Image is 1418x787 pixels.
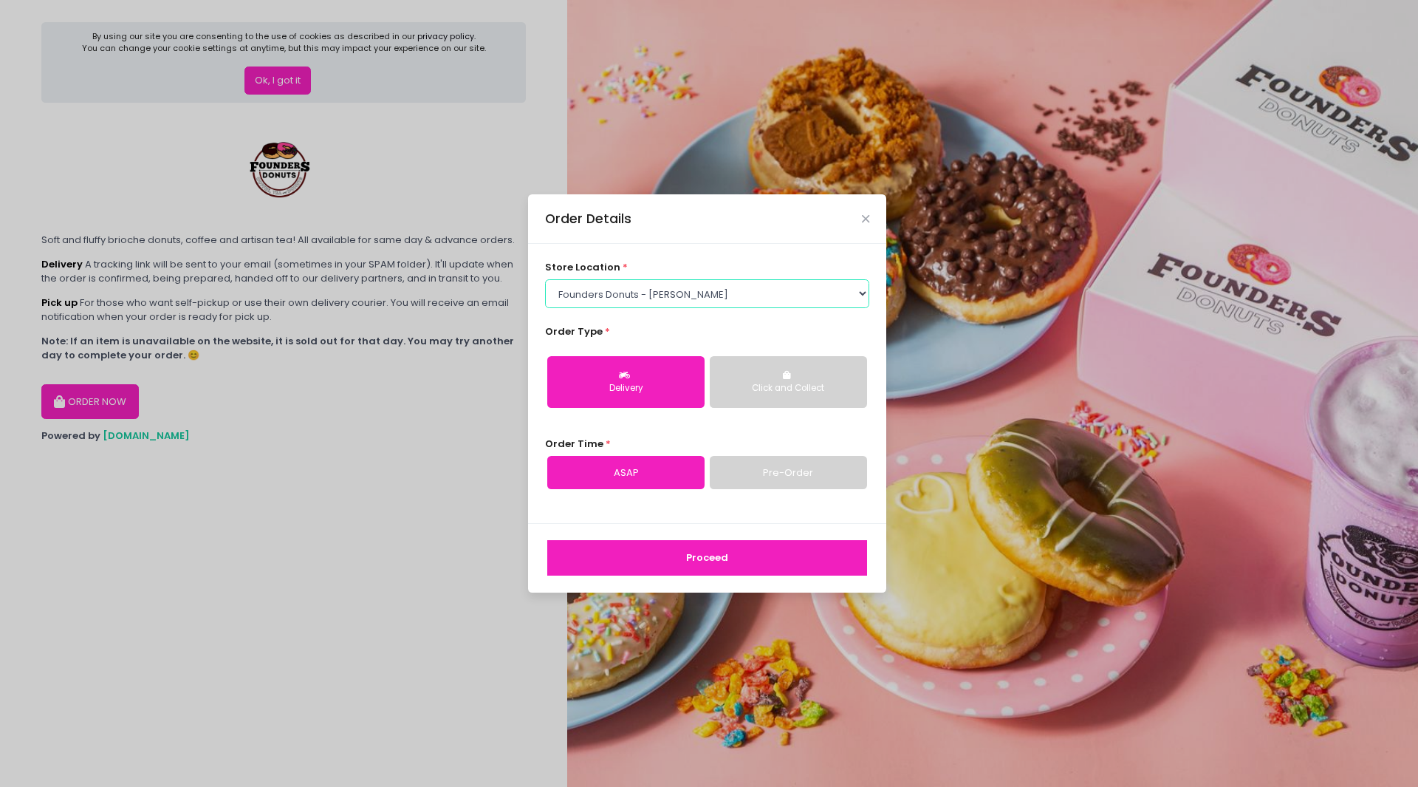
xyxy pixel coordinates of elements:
[547,456,705,490] a: ASAP
[547,356,705,408] button: Delivery
[720,382,857,395] div: Click and Collect
[710,356,867,408] button: Click and Collect
[862,215,869,222] button: Close
[710,456,867,490] a: Pre-Order
[558,382,694,395] div: Delivery
[547,540,867,576] button: Proceed
[545,209,631,228] div: Order Details
[545,437,603,451] span: Order Time
[545,260,620,274] span: store location
[545,324,603,338] span: Order Type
